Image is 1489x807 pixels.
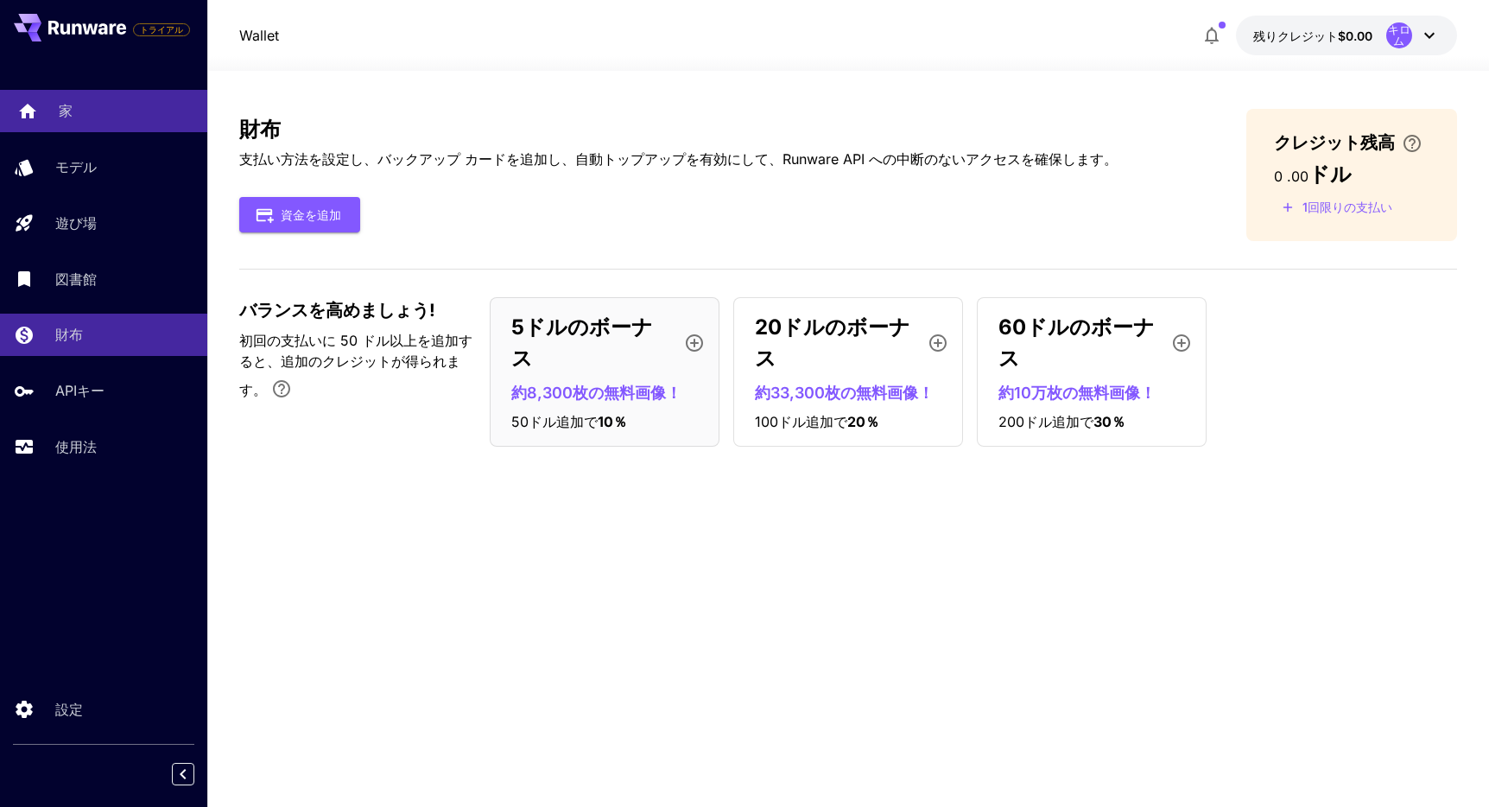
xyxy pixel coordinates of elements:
button: 資金を追加 [239,197,360,232]
span: プラットフォームの全機能を有効にするには、支払いカードを追加します。 [133,19,190,40]
font: 30 [1093,413,1112,430]
font: 設定 [55,701,83,718]
font: バランスを高めましょう! [239,300,435,321]
font: 5ドルのボーナス [511,315,653,371]
font: 1回限りの支払い [1302,200,1392,214]
font: 20 [847,413,865,430]
font: 家 [59,102,73,119]
font: 残りクレジット [1253,29,1338,43]
font: 20ドルのボーナス [755,315,910,371]
font: ％ [1112,413,1125,430]
font: 財布 [239,117,281,142]
font: 200ドル [998,413,1052,430]
a: Wallet [239,25,279,46]
button: サイドバーを折りたたむ [172,763,194,785]
font: 使用法 [55,438,97,455]
font: モデル [55,158,97,175]
button: カード情報を入力し、自動チャージ金額を選択していただくことで、サービスの中断を回避できます。残高が設定金額の10%を下回ると、自動的にアカウントにチャージされます。サービスをスムーズにご利用いた... [1395,133,1429,154]
font: 約10万枚の無料画像！ [998,384,1156,402]
font: 50ドル [511,413,556,430]
font: 60ドルのボーナス [998,315,1155,371]
button: 一度限りの支払いで、定期的な支払いは発生しません [1274,194,1400,220]
font: APIキー [55,382,105,399]
div: サイドバーを折りたたむ [185,759,207,790]
font: クレジット残高 [1274,132,1395,153]
button: 0.00ドルキロム [1236,16,1457,55]
font: 追加で [556,413,598,430]
font: 図書館 [55,270,97,288]
font: ％ [613,413,627,430]
nav: パンくず [239,25,279,46]
font: ドル [1308,162,1352,187]
font: 00 [1291,168,1308,185]
font: 資金を追加 [281,207,341,222]
font: トライアル [140,24,183,35]
font: 約8,300枚の無料画像！ [511,384,681,402]
font: 0 . [1274,168,1291,185]
font: 遊び場 [55,214,97,232]
font: ％ [865,413,879,430]
div: 0.00ドル [1253,27,1372,45]
button: ボーナスは最初の支払いにのみ適用され、最初の 1,000 ドルの最大 30% になります。 [264,372,299,406]
font: 100ドル [755,413,806,430]
font: 10 [598,413,613,430]
font: 支払い方法を設定し、バックアップ カードを追加し、自動トップアップを有効にして、Runware API への中断のないアクセスを確保します。 [239,150,1118,168]
font: 初回の支払いに 50 ドル以上を追加すると、追加のクレジットが得られます。 [239,332,472,398]
font: 追加で [806,413,847,430]
font: 財布 [55,326,83,343]
font: 約33,300枚の無料画像！ [755,384,934,402]
font: キロム [1388,22,1410,48]
font: 追加で [1052,413,1093,430]
font: $0.00 [1338,29,1372,43]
